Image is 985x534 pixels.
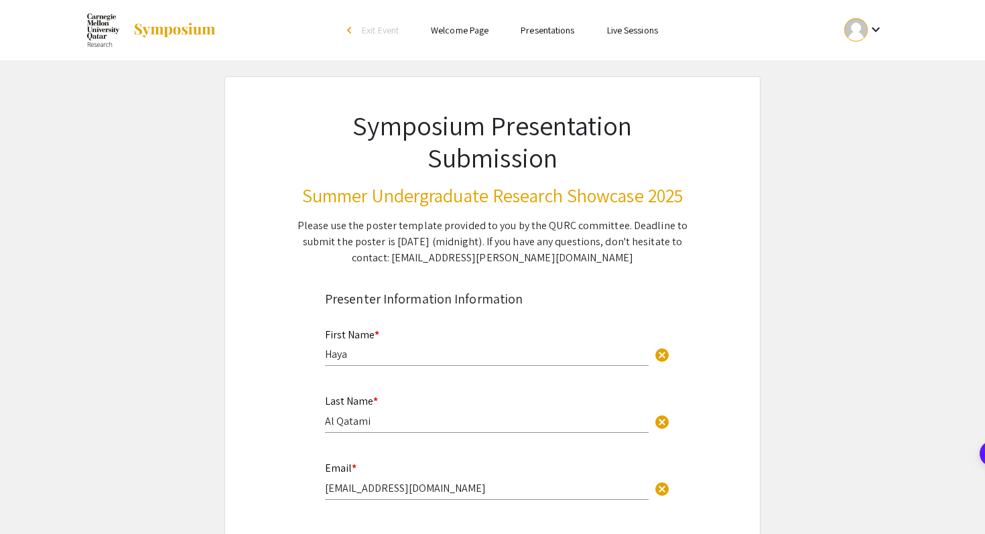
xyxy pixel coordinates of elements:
a: Live Sessions [607,24,658,36]
iframe: Chat [10,474,57,524]
div: Please use the poster template provided to you by the QURC committee. Deadline to submit the post... [290,218,695,266]
input: Type Here [325,481,649,495]
span: cancel [654,414,670,430]
mat-label: Email [325,461,356,475]
img: Symposium by ForagerOne [133,22,216,38]
div: arrow_back_ios [347,26,355,34]
div: Presenter Information Information [325,289,660,309]
button: Clear [649,474,675,501]
img: Summer Undergraduate Research Showcase 2025 [87,13,119,47]
mat-label: Last Name [325,394,378,408]
a: Presentations [521,24,574,36]
mat-label: First Name [325,328,379,342]
mat-icon: Expand account dropdown [868,21,884,38]
h1: Symposium Presentation Submission [290,109,695,174]
h3: Summer Undergraduate Research Showcase 2025 [290,184,695,207]
span: cancel [654,481,670,497]
button: Clear [649,408,675,435]
input: Type Here [325,414,649,428]
span: cancel [654,347,670,363]
input: Type Here [325,347,649,361]
button: Expand account dropdown [830,15,898,45]
button: Clear [649,341,675,368]
a: Summer Undergraduate Research Showcase 2025 [87,13,216,47]
span: Exit Event [362,24,399,36]
a: Welcome Page [431,24,488,36]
